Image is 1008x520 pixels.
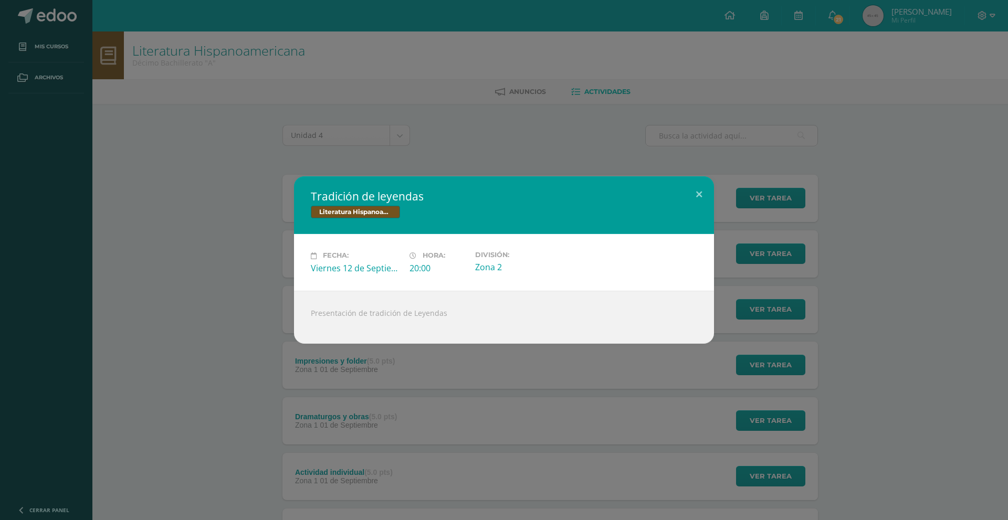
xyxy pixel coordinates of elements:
span: Hora: [423,252,445,260]
label: División: [475,251,565,259]
div: 20:00 [409,262,467,274]
div: Presentación de tradición de Leyendas [294,291,714,344]
div: Viernes 12 de Septiembre [311,262,401,274]
h2: Tradición de leyendas [311,189,697,204]
span: Fecha: [323,252,349,260]
div: Zona 2 [475,261,565,273]
button: Close (Esc) [684,176,714,212]
span: Literatura Hispanoamericana [311,206,400,218]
